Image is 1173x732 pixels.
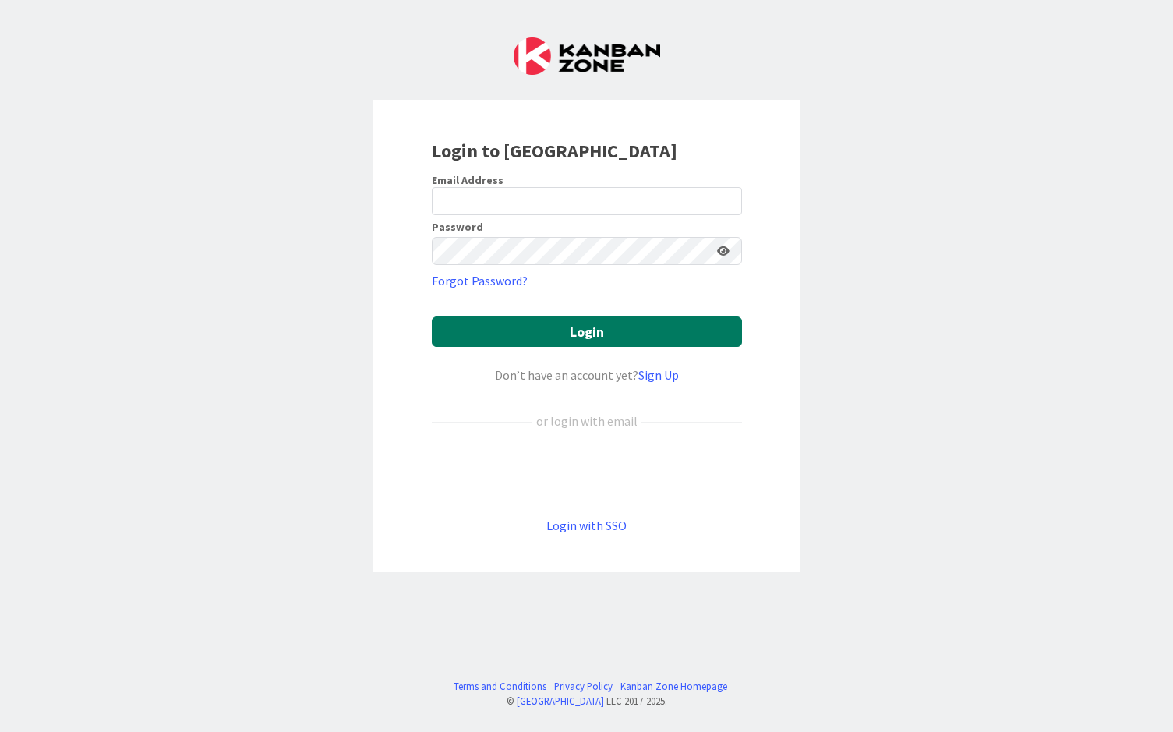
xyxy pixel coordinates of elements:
a: [GEOGRAPHIC_DATA] [517,695,604,707]
b: Login to [GEOGRAPHIC_DATA] [432,139,677,163]
iframe: Sign in with Google Button [424,456,750,490]
label: Email Address [432,173,503,187]
a: Forgot Password? [432,271,528,290]
a: Kanban Zone Homepage [620,679,727,694]
label: Password [432,221,483,232]
div: © LLC 2017- 2025 . [446,694,727,709]
a: Terms and Conditions [454,679,546,694]
a: Privacy Policy [554,679,613,694]
div: Don’t have an account yet? [432,366,742,384]
a: Login with SSO [546,518,627,533]
a: Sign Up [638,367,679,383]
button: Login [432,316,742,347]
img: Kanban Zone [514,37,660,75]
div: or login with email [532,412,641,430]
